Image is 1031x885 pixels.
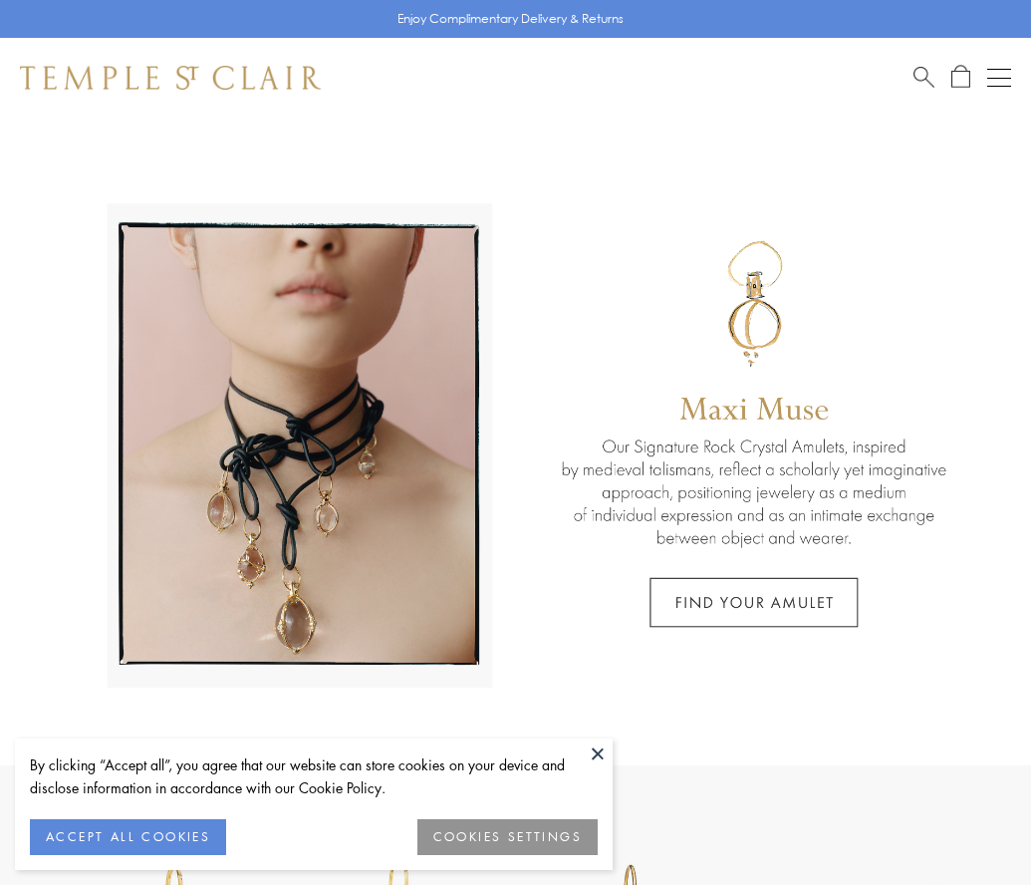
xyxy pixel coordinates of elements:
p: Enjoy Complimentary Delivery & Returns [397,9,624,29]
button: ACCEPT ALL COOKIES [30,819,226,855]
button: COOKIES SETTINGS [417,819,598,855]
img: Temple St. Clair [20,66,321,90]
button: Open navigation [987,66,1011,90]
a: Search [913,65,934,90]
div: By clicking “Accept all”, you agree that our website can store cookies on your device and disclos... [30,753,598,799]
a: Open Shopping Bag [951,65,970,90]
